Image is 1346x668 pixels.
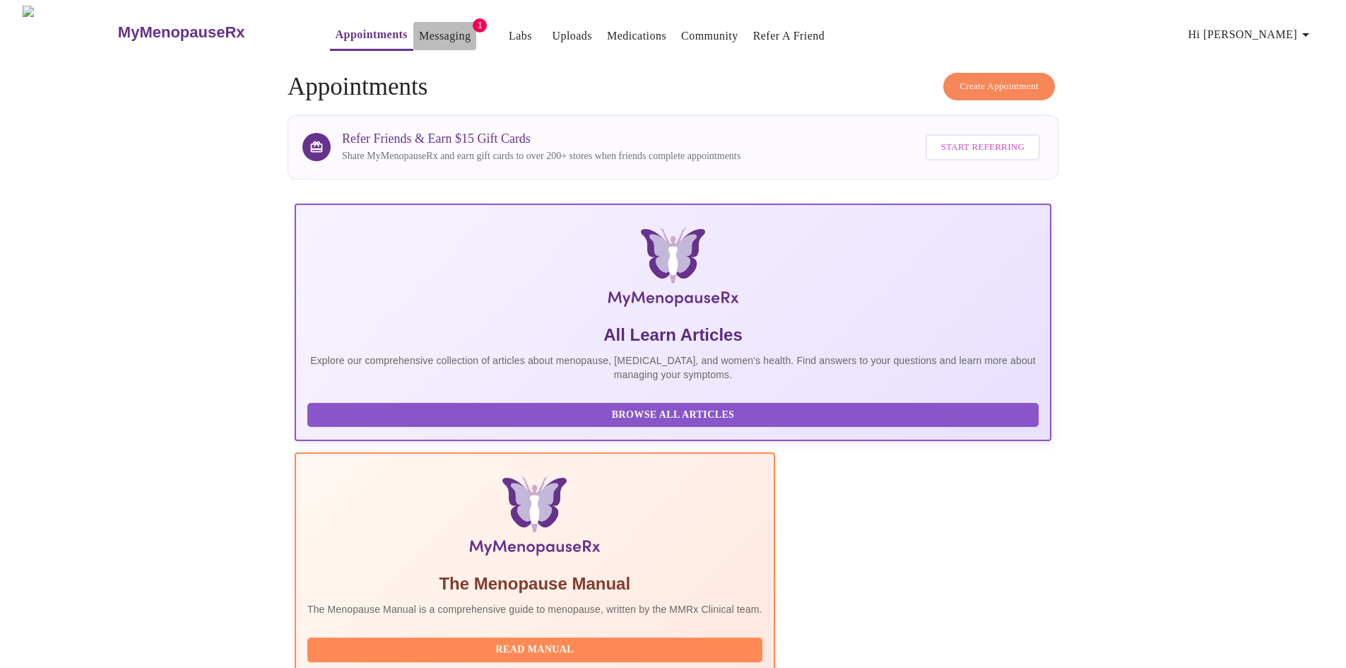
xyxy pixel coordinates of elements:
[307,643,766,655] a: Read Manual
[601,22,672,50] button: Medications
[421,228,925,312] img: MyMenopauseRx Logo
[497,22,543,50] button: Labs
[681,26,738,46] a: Community
[926,134,1040,160] button: Start Referring
[118,23,245,42] h3: MyMenopauseRx
[509,26,532,46] a: Labs
[342,131,740,146] h3: Refer Friends & Earn $15 Gift Cards
[941,139,1025,156] span: Start Referring
[321,641,748,659] span: Read Manual
[748,22,831,50] button: Refer a Friend
[1188,25,1314,45] span: Hi [PERSON_NAME]
[546,22,598,50] button: Uploads
[1183,20,1320,49] button: Hi [PERSON_NAME]
[753,26,825,46] a: Refer a Friend
[473,18,487,33] span: 1
[288,73,1058,101] h4: Appointments
[23,6,116,59] img: MyMenopauseRx Logo
[336,25,408,45] a: Appointments
[307,403,1039,428] button: Browse All Articles
[675,22,744,50] button: Community
[307,353,1039,382] p: Explore our comprehensive collection of articles about menopause, [MEDICAL_DATA], and women's hea...
[307,602,762,616] p: The Menopause Manual is a comprehensive guide to menopause, written by the MMRx Clinical team.
[307,408,1042,420] a: Browse All Articles
[960,78,1039,95] span: Create Appointment
[419,26,471,46] a: Messaging
[379,476,690,561] img: Menopause Manual
[307,638,762,662] button: Read Manual
[307,324,1039,346] h5: All Learn Articles
[413,22,476,50] button: Messaging
[552,26,592,46] a: Uploads
[943,73,1055,100] button: Create Appointment
[330,20,413,51] button: Appointments
[307,573,762,595] h5: The Menopause Manual
[607,26,666,46] a: Medications
[922,127,1044,168] a: Start Referring
[321,406,1025,424] span: Browse All Articles
[116,8,301,57] a: MyMenopauseRx
[342,149,740,163] p: Share MyMenopauseRx and earn gift cards to over 200+ stores when friends complete appointments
